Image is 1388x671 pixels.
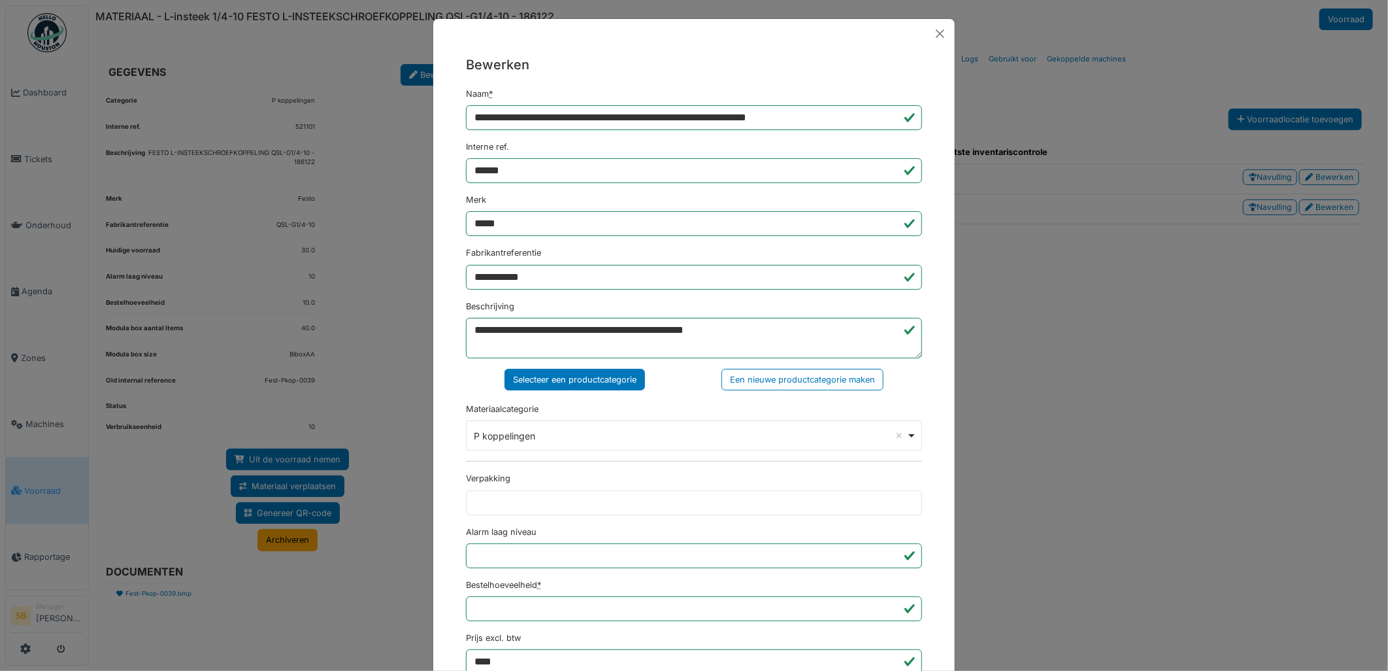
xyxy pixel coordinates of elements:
div: Selecteer een productcategorie [504,369,645,390]
div: Een nieuwe productcategorie maken [721,369,884,390]
abbr: Verplicht [537,580,541,590]
label: Bestelhoeveelheid [466,579,541,591]
label: Prijs excl. btw [466,632,521,644]
button: Remove item: '834' [893,429,906,442]
label: Interne ref. [466,141,509,153]
button: Close [931,24,950,43]
label: Alarm laag niveau [466,526,537,538]
label: Fabrikantreferentie [466,247,541,259]
label: Beschrijving [466,300,514,313]
abbr: Verplicht [489,89,493,99]
div: P koppelingen [474,429,906,443]
label: Materiaalcategorie [466,403,538,415]
label: Merk [466,194,486,206]
label: Verpakking [466,472,510,485]
label: Naam [466,88,493,100]
h5: Bewerken [466,55,922,75]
